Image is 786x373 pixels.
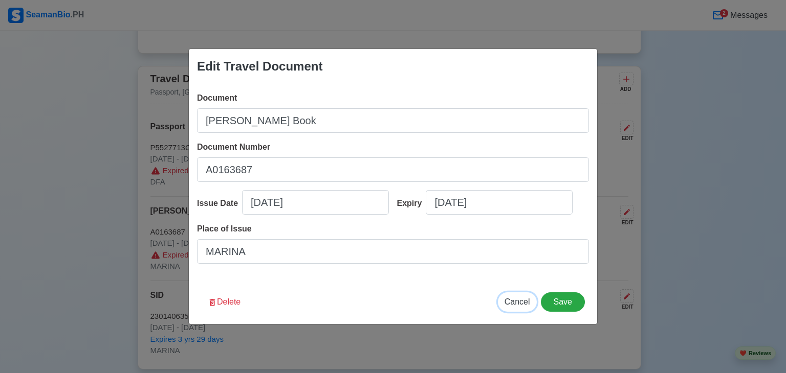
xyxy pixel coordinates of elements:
[197,239,589,264] input: Ex: Cebu City
[201,292,247,312] button: Delete
[197,143,270,151] span: Document Number
[397,197,426,209] div: Expiry
[197,57,322,76] div: Edit Travel Document
[505,297,530,306] span: Cancel
[197,197,242,209] div: Issue Date
[197,108,589,133] input: Ex: Passport
[541,292,585,312] button: Save
[197,157,589,182] input: Ex: P12345678B
[197,94,237,102] span: Document
[498,292,537,312] button: Cancel
[197,224,252,233] span: Place of Issue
